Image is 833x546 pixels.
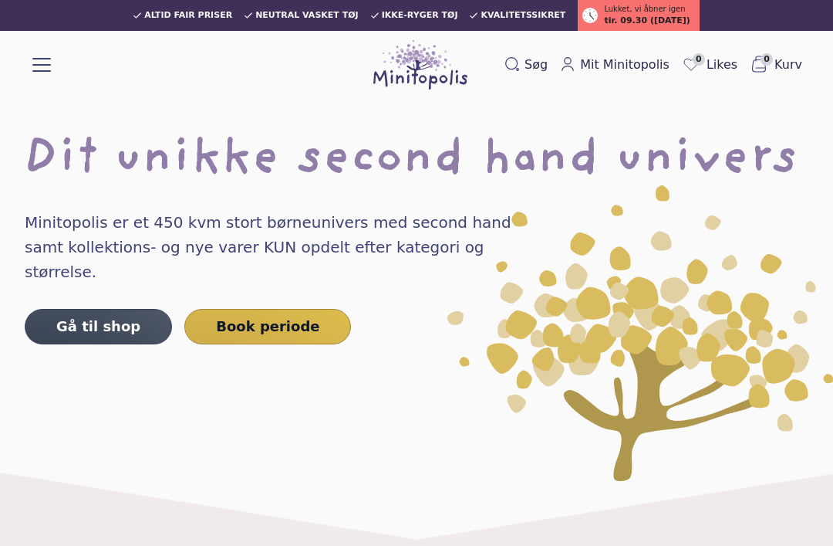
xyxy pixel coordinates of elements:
[524,56,548,74] span: Søg
[25,309,172,344] a: Gå til shop
[707,56,737,74] span: Likes
[25,136,808,185] h1: Dit unikke second hand univers
[693,53,705,66] span: 0
[382,11,458,20] span: Ikke-ryger tøj
[255,11,359,20] span: Neutral vasket tøj
[554,53,676,77] a: Mit Minitopolis
[144,11,232,20] span: Altid fair priser
[774,56,802,74] span: Kurv
[373,40,467,90] img: Minitopolis logo
[25,210,543,284] h4: Minitopolis er et 450 kvm stort børneunivers med second hand samt kollektions- og nye varer KUN o...
[498,53,554,77] button: Søg
[604,15,690,28] span: tir. 09.30 ([DATE])
[604,3,685,15] span: Lukket, vi åbner igen
[184,309,351,344] a: Book periode
[676,52,744,78] a: 0Likes
[481,11,565,20] span: Kvalitetssikret
[580,56,669,74] span: Mit Minitopolis
[760,53,773,66] span: 0
[744,52,808,78] button: 0Kurv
